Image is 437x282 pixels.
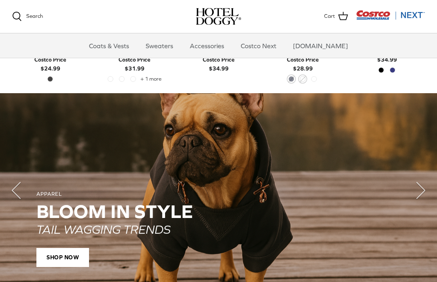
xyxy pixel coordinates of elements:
b: $28.99 [287,56,319,72]
div: Costco Price [287,56,319,64]
a: Coats & Vests [82,34,136,58]
div: Costco Price [203,56,235,64]
em: TAIL WAGGING TRENDS [36,223,170,237]
b: $34.99 [371,46,403,63]
a: Accessories [182,34,231,58]
a: Visit Costco Next [356,15,425,21]
button: Next [405,175,437,207]
a: [DOMAIN_NAME] [286,34,355,58]
div: APPAREL [36,191,401,198]
div: Costco Price [119,56,151,64]
a: Search [12,12,43,21]
img: Costco Next [356,10,425,20]
span: Cart [324,12,335,21]
div: Costco Price [34,56,66,64]
a: Sweaters [138,34,180,58]
b: $24.99 [34,56,66,72]
a: Costco Next [233,34,284,58]
b: $31.99 [119,56,151,72]
h2: Bloom in Style [36,201,401,222]
span: + 1 more [140,77,161,82]
b: $34.99 [203,56,235,72]
a: Cart [324,11,348,22]
a: hoteldoggy.com hoteldoggycom [196,8,241,25]
img: hoteldoggycom [196,8,241,25]
span: SHOP NOW [36,248,89,268]
span: Search [26,13,43,19]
